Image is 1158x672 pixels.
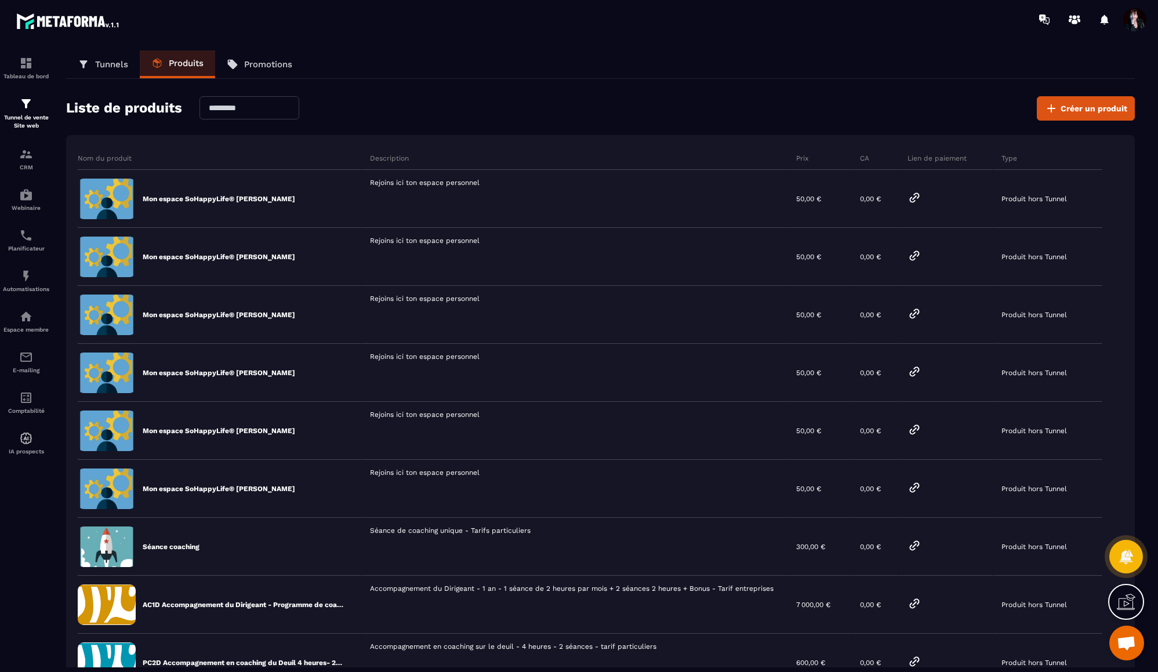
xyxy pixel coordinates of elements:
p: Mon espace SoHappyLife® [PERSON_NAME] [143,484,295,493]
p: Produit hors Tunnel [1001,485,1067,493]
a: Ouvrir le chat [1109,626,1144,660]
h2: Liste de produits [66,96,182,121]
p: Mon espace SoHappyLife® [PERSON_NAME] [143,252,295,261]
p: Comptabilité [3,408,49,414]
p: PC2D Accompagnement en coaching du Deuil 4 heures- 2 séances [143,658,343,667]
p: E-mailing [3,367,49,373]
img: formation [19,56,33,70]
p: IA prospects [3,448,49,455]
p: Type [1001,154,1017,163]
a: accountantaccountantComptabilité [3,382,49,423]
p: Séance coaching [143,542,199,551]
img: email [19,350,33,364]
a: Tunnels [66,50,140,78]
a: formationformationTableau de bord [3,48,49,88]
img: automations [19,310,33,324]
img: logo [16,10,121,31]
img: ac1bebc5d159e9d0b5fe9d071610e1bd.png [78,237,136,277]
img: automations [19,431,33,445]
img: formation [19,147,33,161]
a: emailemailE-mailing [3,342,49,382]
a: Produits [140,50,215,78]
p: Mon espace SoHappyLife® [PERSON_NAME] [143,310,295,319]
img: automations [19,188,33,202]
p: Tableau de bord [3,73,49,79]
p: Produit hors Tunnel [1001,369,1067,377]
a: automationsautomationsAutomatisations [3,260,49,301]
img: accountant [19,391,33,405]
p: CRM [3,164,49,170]
img: 2676eedd724774df8a322a691a3b9657.png [78,584,136,625]
a: automationsautomationsWebinaire [3,179,49,220]
p: Mon espace SoHappyLife® [PERSON_NAME] [143,194,295,204]
a: Promotions [215,50,304,78]
p: Promotions [244,59,292,70]
p: Produit hors Tunnel [1001,543,1067,551]
p: Tunnels [95,59,128,70]
p: Produit hors Tunnel [1001,195,1067,203]
button: Créer un produit [1037,96,1135,121]
p: Produits [169,58,204,68]
span: Créer un produit [1061,103,1127,114]
img: d1507c5a88030b15e5c7dc5e0eab7669.png [78,526,136,567]
p: CA [860,154,869,163]
p: Tunnel de vente Site web [3,114,49,130]
p: Espace membre [3,326,49,333]
p: Prix [796,154,808,163]
img: automations [19,269,33,283]
p: Nom du produit [78,154,132,163]
a: schedulerschedulerPlanificateur [3,220,49,260]
a: formationformationCRM [3,139,49,179]
p: Produit hors Tunnel [1001,253,1067,261]
p: Produit hors Tunnel [1001,659,1067,667]
img: 049151d1c95e5572e652a3f386177d53.png [78,179,136,219]
a: formationformationTunnel de vente Site web [3,88,49,139]
p: Planificateur [3,245,49,252]
p: Automatisations [3,286,49,292]
img: b40deaaf09f9b635328b227884a47767.png [78,353,136,393]
p: Mon espace SoHappyLife® [PERSON_NAME] [143,426,295,435]
p: Produit hors Tunnel [1001,311,1067,319]
p: Produit hors Tunnel [1001,601,1067,609]
p: Webinaire [3,205,49,211]
img: 11051ecdb463028907a07f17ea081404.png [78,468,136,509]
p: Produit hors Tunnel [1001,427,1067,435]
p: Description [370,154,409,163]
img: e538b7b7f5e535b2b8162c8fd712aef4.png [78,295,136,335]
p: Mon espace SoHappyLife® [PERSON_NAME] [143,368,295,377]
p: AC1D Accompagnement du Dirigeant - Programme de coaching sur un an [143,600,343,609]
img: scheduler [19,228,33,242]
img: 0079228e58dc39229fd5a1821af6e019.png [78,411,136,451]
a: automationsautomationsEspace membre [3,301,49,342]
img: formation [19,97,33,111]
p: Lien de paiement [907,154,967,163]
